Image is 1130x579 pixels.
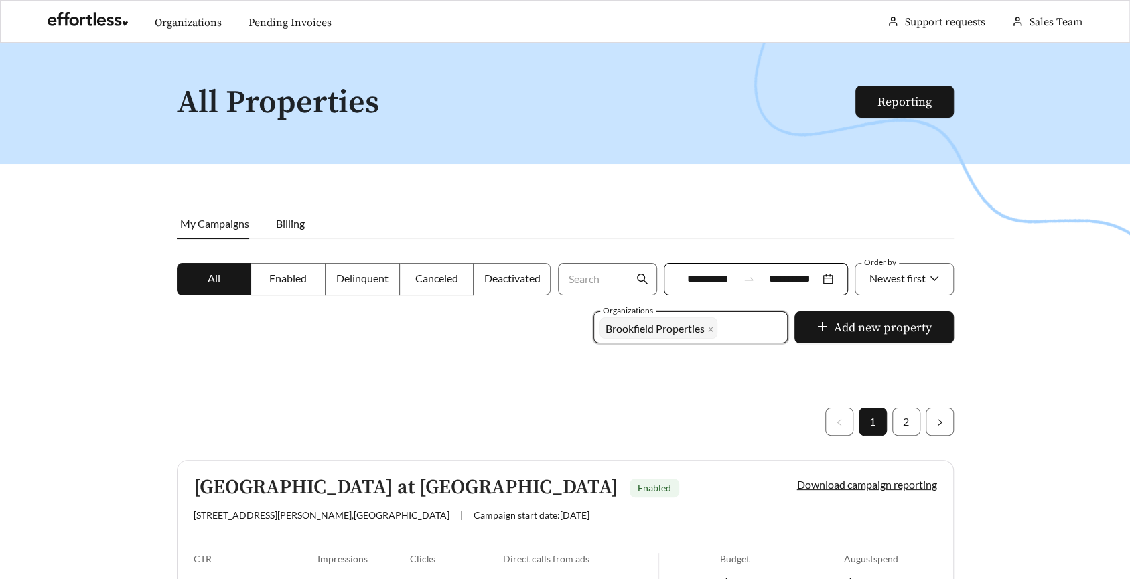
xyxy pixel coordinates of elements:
[743,273,755,285] span: to
[834,319,932,337] span: Add new property
[905,15,985,29] a: Support requests
[859,408,887,436] li: 1
[194,509,449,521] span: [STREET_ADDRESS][PERSON_NAME] , [GEOGRAPHIC_DATA]
[825,408,853,436] li: Previous Page
[835,418,843,426] span: left
[707,326,714,333] span: close
[926,408,954,436] button: right
[474,509,589,521] span: Campaign start date: [DATE]
[926,408,954,436] li: Next Page
[155,16,222,29] a: Organizations
[892,408,920,436] li: 2
[484,272,540,284] span: Deactivated
[720,553,844,564] div: Budget
[936,418,944,426] span: right
[276,217,305,230] span: Billing
[460,509,463,521] span: |
[194,477,618,499] h5: [GEOGRAPHIC_DATA] at [GEOGRAPHIC_DATA]
[797,478,937,491] a: Download campaign reporting
[410,553,503,564] div: Clicks
[869,272,926,284] span: Newest first
[844,553,937,564] div: August spend
[194,553,317,564] div: CTR
[893,408,920,435] a: 2
[817,321,829,335] span: plus
[249,16,332,29] a: Pending Invoices
[208,272,220,284] span: All
[415,272,458,284] span: Canceled
[606,322,705,335] span: Brookfield Properties
[180,217,249,230] span: My Campaigns
[636,273,648,285] span: search
[336,272,389,284] span: Delinquent
[794,311,954,343] button: plusAdd new property
[503,553,658,564] div: Direct calls from ads
[825,408,853,436] button: left
[859,408,886,435] a: 1
[743,273,755,285] span: swap-right
[317,553,411,564] div: Impressions
[638,482,671,493] span: Enabled
[269,272,307,284] span: Enabled
[1030,15,1082,29] span: Sales Team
